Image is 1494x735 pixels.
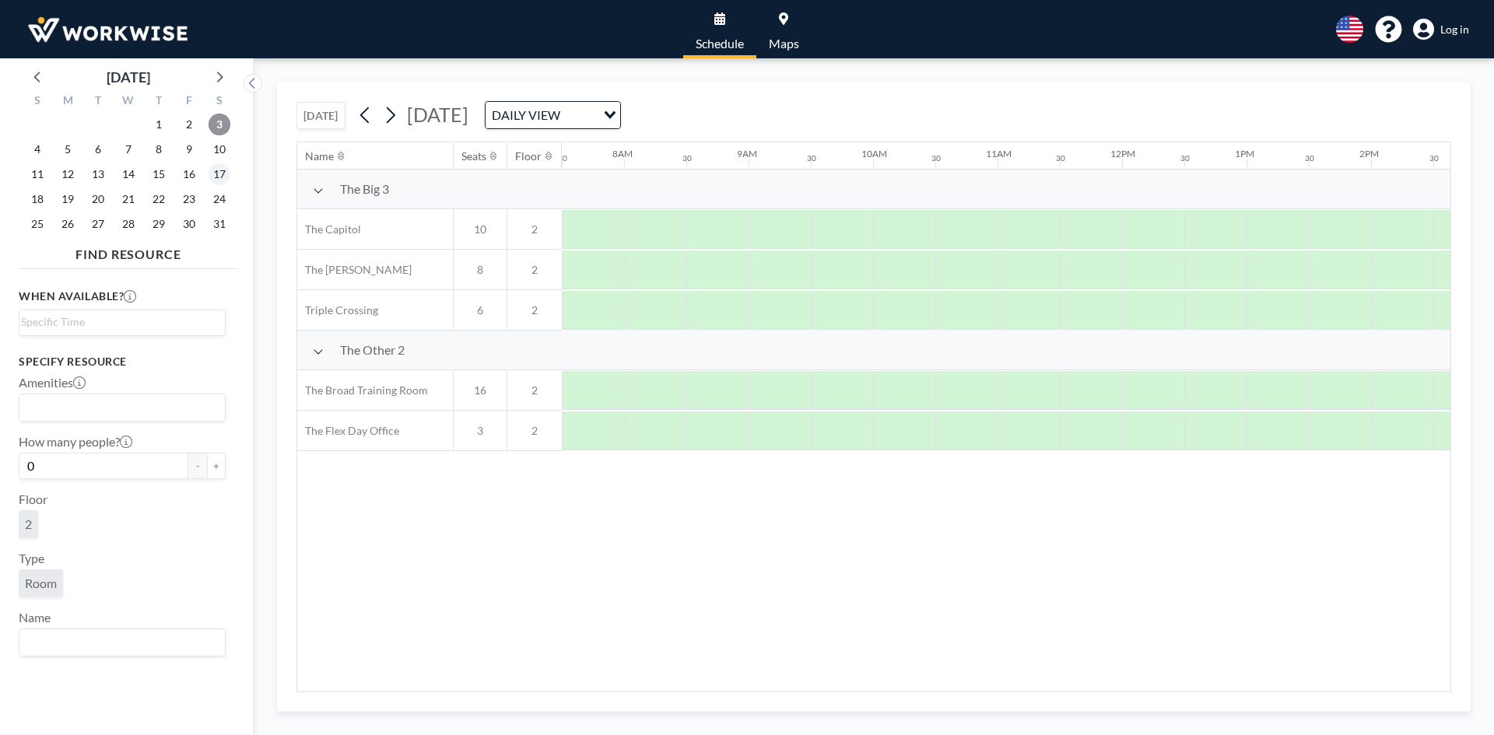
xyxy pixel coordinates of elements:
span: Monday, January 26, 2026 [57,213,79,235]
span: The Flex Day Office [297,424,399,438]
img: organization-logo [25,14,191,45]
a: Log in [1413,19,1469,40]
span: 2 [507,263,562,277]
span: Friday, January 30, 2026 [178,213,200,235]
span: 2 [507,222,562,236]
label: Name [19,610,51,625]
span: 3 [454,424,507,438]
span: Thursday, January 29, 2026 [148,213,170,235]
span: The [PERSON_NAME] [297,263,412,277]
span: Saturday, January 10, 2026 [209,138,230,160]
span: Monday, January 12, 2026 [57,163,79,185]
span: Saturday, January 24, 2026 [209,188,230,210]
div: Search for option [486,102,620,128]
span: Monday, January 5, 2026 [57,138,79,160]
div: 30 [931,153,941,163]
span: 2 [507,303,562,317]
span: Tuesday, January 6, 2026 [87,138,109,160]
span: Friday, January 16, 2026 [178,163,200,185]
h3: Specify resource [19,355,226,369]
span: The Other 2 [340,342,405,358]
span: The Big 3 [340,181,389,197]
span: The Broad Training Room [297,383,428,397]
input: Search for option [21,632,216,653]
span: Sunday, January 25, 2026 [26,213,48,235]
div: W [114,92,144,112]
div: 1PM [1235,148,1254,159]
span: Saturday, January 31, 2026 [209,213,230,235]
h4: FIND RESOURCE [19,240,238,262]
span: Tuesday, January 27, 2026 [87,213,109,235]
div: 30 [682,153,692,163]
div: S [23,92,53,112]
div: 9AM [737,148,757,159]
div: 30 [807,153,816,163]
button: + [207,453,226,479]
div: 30 [1056,153,1065,163]
button: - [188,453,207,479]
span: Thursday, January 1, 2026 [148,114,170,135]
span: Wednesday, January 28, 2026 [117,213,139,235]
span: Thursday, January 8, 2026 [148,138,170,160]
span: 16 [454,383,507,397]
div: 30 [1305,153,1314,163]
div: Floor [515,149,542,163]
div: 30 [558,153,567,163]
div: 2PM [1359,148,1379,159]
span: Tuesday, January 20, 2026 [87,188,109,210]
span: Wednesday, January 7, 2026 [117,138,139,160]
div: 30 [1429,153,1439,163]
span: Log in [1440,23,1469,37]
span: Monday, January 19, 2026 [57,188,79,210]
div: Search for option [19,394,225,421]
div: 11AM [986,148,1012,159]
input: Search for option [21,313,216,331]
div: T [83,92,114,112]
span: 2 [25,516,32,531]
span: Room [25,576,57,590]
div: Search for option [19,310,225,334]
div: 10AM [861,148,887,159]
div: T [143,92,174,112]
label: Type [19,551,44,566]
span: Thursday, January 15, 2026 [148,163,170,185]
span: Wednesday, January 14, 2026 [117,163,139,185]
div: M [53,92,83,112]
span: Friday, January 2, 2026 [178,114,200,135]
span: DAILY VIEW [489,105,563,125]
button: [DATE] [296,102,345,129]
span: Saturday, January 3, 2026 [209,114,230,135]
div: 8AM [612,148,633,159]
span: Sunday, January 11, 2026 [26,163,48,185]
label: Amenities [19,375,86,390]
input: Search for option [21,397,216,418]
label: How many people? [19,434,132,450]
div: Name [305,149,334,163]
div: 12PM [1110,148,1135,159]
input: Search for option [565,105,594,125]
span: The Capitol [297,222,361,236]
span: Sunday, January 4, 2026 [26,138,48,160]
span: 10 [454,222,507,236]
span: Tuesday, January 13, 2026 [87,163,109,185]
span: 6 [454,303,507,317]
div: 30 [1180,153,1190,163]
span: Maps [769,37,799,50]
div: S [204,92,234,112]
span: Friday, January 23, 2026 [178,188,200,210]
span: Triple Crossing [297,303,378,317]
span: Sunday, January 18, 2026 [26,188,48,210]
span: Wednesday, January 21, 2026 [117,188,139,210]
span: Saturday, January 17, 2026 [209,163,230,185]
span: Friday, January 9, 2026 [178,138,200,160]
span: 8 [454,263,507,277]
div: Search for option [19,629,225,656]
span: [DATE] [407,103,468,126]
span: 2 [507,383,562,397]
div: Seats [461,149,486,163]
span: Thursday, January 22, 2026 [148,188,170,210]
div: F [174,92,204,112]
div: [DATE] [107,66,150,88]
span: 2 [507,424,562,438]
span: Schedule [696,37,744,50]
